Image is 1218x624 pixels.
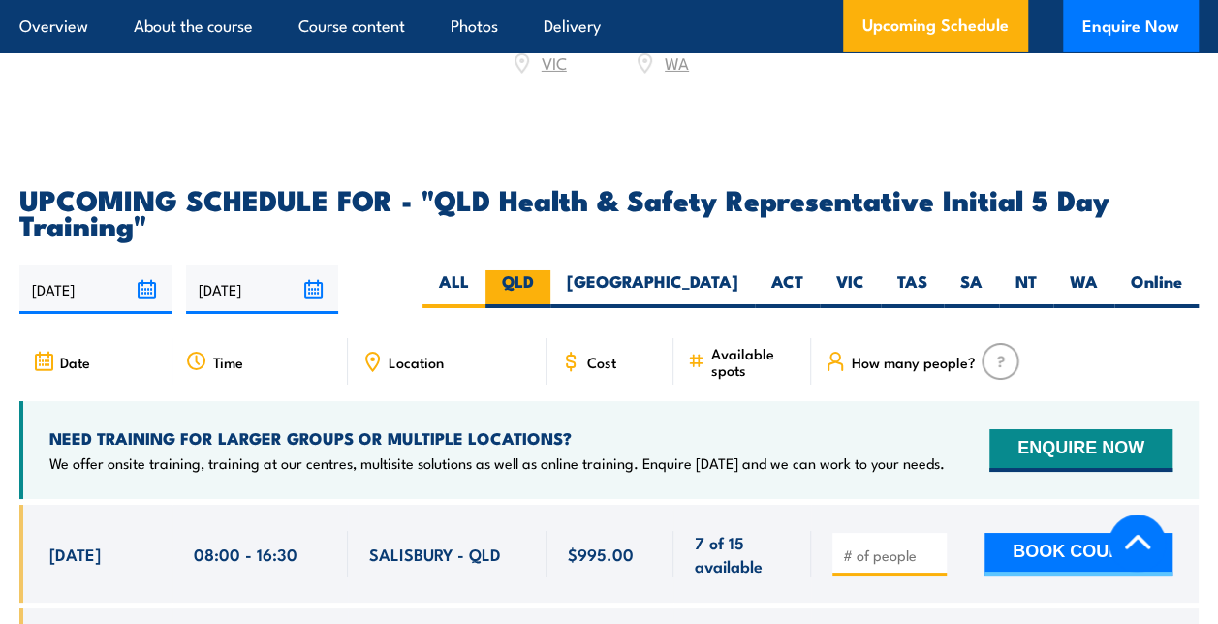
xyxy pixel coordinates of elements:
[49,543,101,565] span: [DATE]
[369,543,501,565] span: SALISBURY - QLD
[60,354,90,370] span: Date
[213,354,243,370] span: Time
[194,543,297,565] span: 08:00 - 16:30
[695,531,790,577] span: 7 of 15 available
[550,270,755,308] label: [GEOGRAPHIC_DATA]
[19,265,172,314] input: From date
[49,453,945,473] p: We offer onsite training, training at our centres, multisite solutions as well as online training...
[984,533,1172,576] button: BOOK COURSE
[852,354,976,370] span: How many people?
[1114,270,1199,308] label: Online
[389,354,444,370] span: Location
[944,270,999,308] label: SA
[49,427,945,449] h4: NEED TRAINING FOR LARGER GROUPS OR MULTIPLE LOCATIONS?
[485,270,550,308] label: QLD
[422,270,485,308] label: ALL
[881,270,944,308] label: TAS
[186,265,338,314] input: To date
[711,345,797,378] span: Available spots
[587,354,616,370] span: Cost
[989,429,1172,472] button: ENQUIRE NOW
[820,270,881,308] label: VIC
[19,186,1199,236] h2: UPCOMING SCHEDULE FOR - "QLD Health & Safety Representative Initial 5 Day Training"
[843,546,940,565] input: # of people
[1053,270,1114,308] label: WA
[999,270,1053,308] label: NT
[568,543,634,565] span: $995.00
[755,270,820,308] label: ACT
